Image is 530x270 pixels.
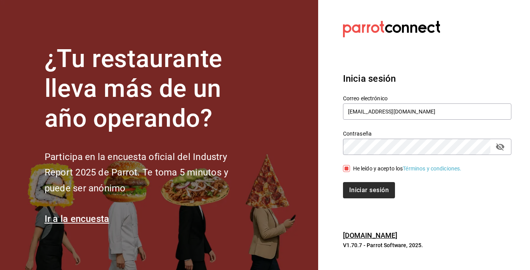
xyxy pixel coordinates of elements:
p: V1.70.7 - Parrot Software, 2025. [343,241,511,249]
button: Iniciar sesión [343,182,395,198]
button: passwordField [494,140,507,153]
label: Contraseña [343,131,511,136]
label: Correo electrónico [343,96,511,101]
input: Ingresa tu correo electrónico [343,103,511,120]
a: [DOMAIN_NAME] [343,231,398,239]
h2: Participa en la encuesta oficial del Industry Report 2025 de Parrot. Te toma 5 minutos y puede se... [45,149,254,196]
div: He leído y acepto los [353,165,462,173]
a: Ir a la encuesta [45,213,109,224]
h3: Inicia sesión [343,72,511,86]
a: Términos y condiciones. [403,165,461,172]
h1: ¿Tu restaurante lleva más de un año operando? [45,44,254,133]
